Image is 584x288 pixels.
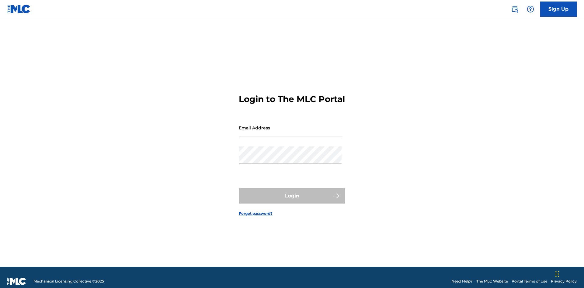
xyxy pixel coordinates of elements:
img: MLC Logo [7,5,31,13]
img: help [527,5,534,13]
a: Portal Terms of Use [512,279,547,284]
a: Public Search [509,3,521,15]
a: The MLC Website [476,279,508,284]
span: Mechanical Licensing Collective © 2025 [33,279,104,284]
iframe: Chat Widget [554,259,584,288]
img: logo [7,278,26,285]
h3: Login to The MLC Portal [239,94,345,105]
a: Privacy Policy [551,279,577,284]
div: Help [524,3,537,15]
img: search [511,5,518,13]
a: Sign Up [540,2,577,17]
a: Forgot password? [239,211,273,216]
a: Need Help? [451,279,473,284]
div: Drag [555,265,559,283]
